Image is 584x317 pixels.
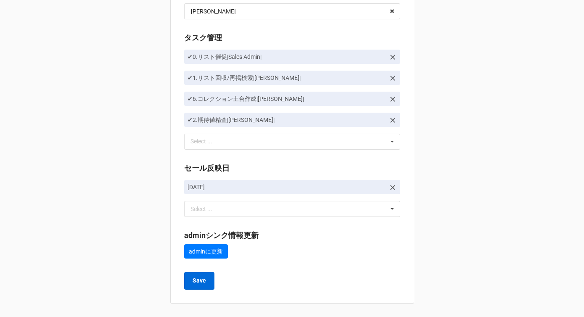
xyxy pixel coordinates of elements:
div: Select ... [188,137,225,146]
label: タスク管理 [184,32,222,44]
label: セール反映日 [184,162,230,174]
b: adminシンク情報更新 [184,231,259,240]
a: adminに更新 [184,244,228,259]
button: Save [184,272,214,290]
p: ✔︎6.コレクション土台作成|[PERSON_NAME]| [188,95,385,103]
p: ✔︎0.リスト催促|Sales Admin| [188,53,385,61]
div: [PERSON_NAME] [191,8,236,14]
p: [DATE] [188,183,385,191]
b: Save [193,276,206,285]
p: ✔︎1.リスト回収/再掲検索|[PERSON_NAME]| [188,74,385,82]
div: Select ... [188,204,225,214]
p: ✔︎2.期待値精査|[PERSON_NAME]| [188,116,385,124]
